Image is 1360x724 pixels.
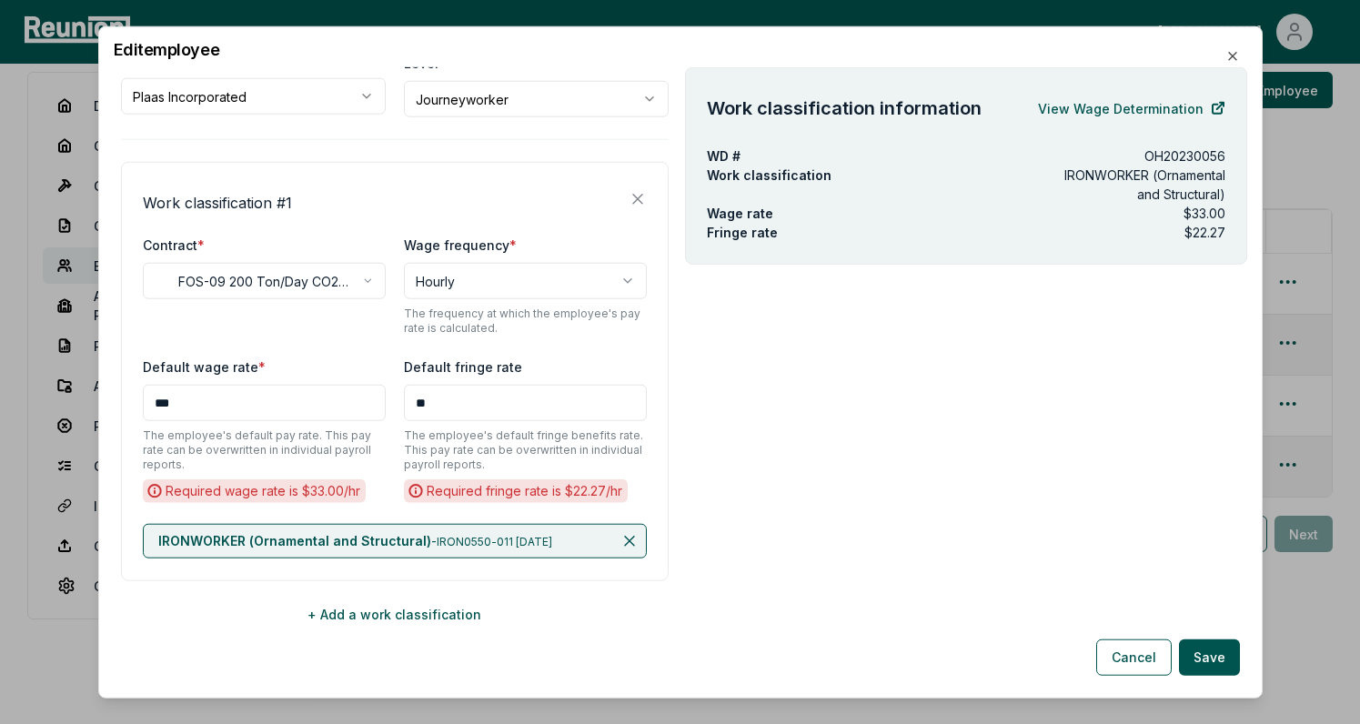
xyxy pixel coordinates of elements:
[158,532,552,550] p: -
[1096,639,1172,675] button: Cancel
[143,428,386,472] p: The employee's default pay rate. This pay rate can be overwritten in individual payroll reports.
[1038,90,1225,126] a: View Wage Determination
[404,428,647,472] p: The employee's default fringe benefits rate. This pay rate can be overwritten in individual payro...
[404,359,522,375] label: Default fringe rate
[1045,166,1224,204] p: IRONWORKER (Ornamental and Structural)
[1184,204,1225,223] p: $33.00
[158,533,431,548] span: IRONWORKER (Ornamental and Structural)
[1179,639,1240,675] button: Save
[1184,223,1225,242] p: $22.27
[143,237,205,253] label: Contract
[1144,146,1225,166] p: OH20230056
[437,535,552,548] span: IRON0550-011 [DATE]
[707,95,982,122] h4: Work classification information
[707,166,1017,185] p: Work classification
[707,146,740,166] p: WD #
[404,307,647,336] p: The frequency at which the employee's pay rate is calculated.
[707,204,773,223] p: Wage rate
[143,192,292,214] h4: Work classification # 1
[114,42,1247,58] h2: Edit employee
[143,359,266,375] label: Default wage rate
[707,223,778,242] p: Fringe rate
[404,237,517,253] label: Wage frequency
[121,596,669,632] button: + Add a work classification
[143,479,367,503] div: Required wage rate is $ 33.00 /hr
[404,479,629,503] div: Required fringe rate is $ 22.27 /hr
